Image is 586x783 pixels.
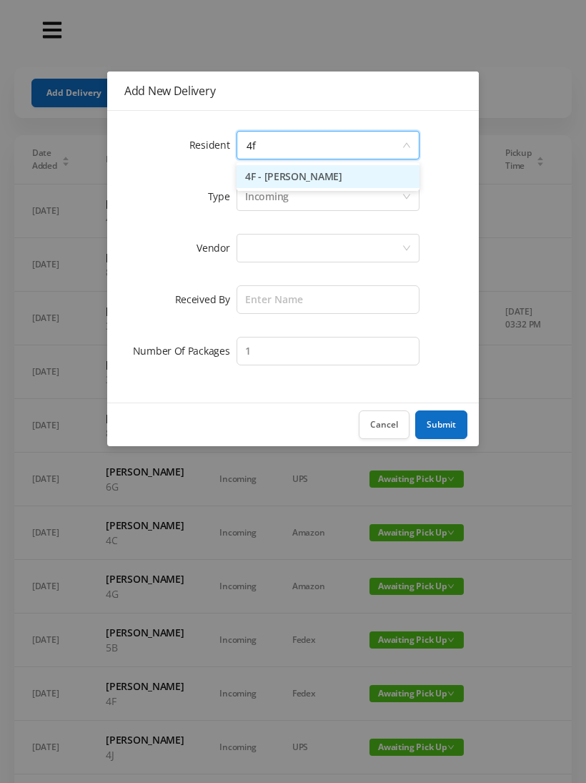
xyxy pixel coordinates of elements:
[402,192,411,202] i: icon: down
[124,128,462,368] form: Add New Delivery
[197,241,237,255] label: Vendor
[359,410,409,439] button: Cancel
[237,285,419,314] input: Enter Name
[124,83,462,99] div: Add New Delivery
[415,410,467,439] button: Submit
[237,165,419,188] li: 4F - [PERSON_NAME]
[402,141,411,151] i: icon: down
[208,189,237,203] label: Type
[245,183,289,210] div: Incoming
[402,244,411,254] i: icon: down
[133,344,237,358] label: Number Of Packages
[189,138,237,152] label: Resident
[175,292,237,306] label: Received By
